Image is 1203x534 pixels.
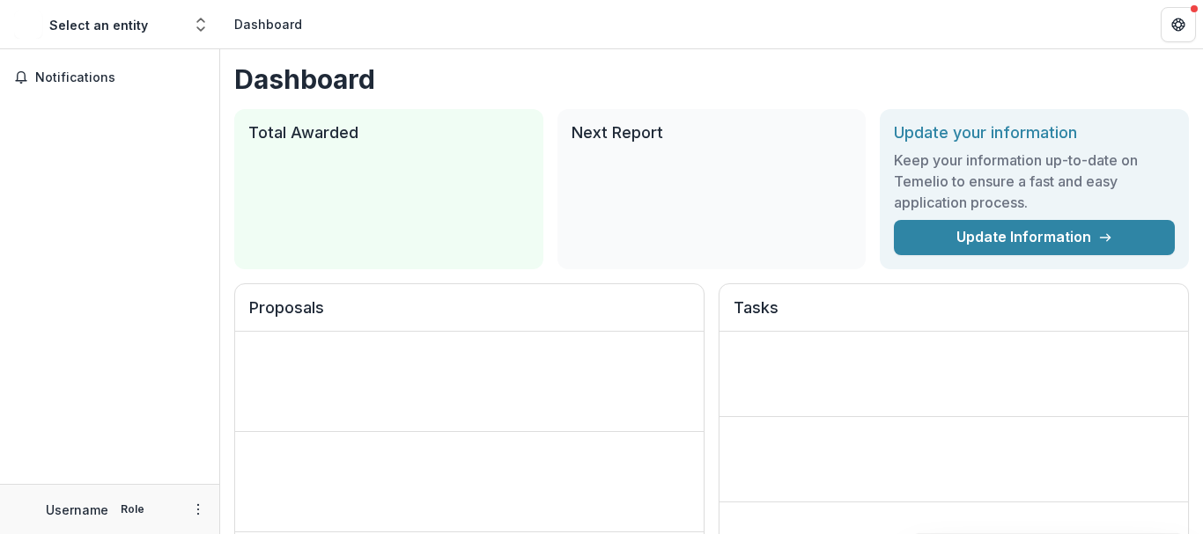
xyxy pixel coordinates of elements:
a: Update Information [894,220,1175,255]
h2: Total Awarded [248,123,529,143]
h2: Proposals [249,298,690,332]
p: Role [115,501,150,517]
button: Get Help [1161,7,1196,42]
div: Dashboard [234,15,302,33]
span: Notifications [35,70,205,85]
h2: Tasks [734,298,1174,332]
h1: Dashboard [234,63,1189,95]
button: More [188,499,209,520]
h2: Next Report [572,123,852,143]
nav: breadcrumb [227,11,309,37]
h3: Keep your information up-to-date on Temelio to ensure a fast and easy application process. [894,150,1175,213]
button: Notifications [7,63,212,91]
p: Username [46,501,108,519]
div: Select an entity [49,16,148,34]
button: Open entity switcher [188,7,213,42]
h2: Update your information [894,123,1175,143]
